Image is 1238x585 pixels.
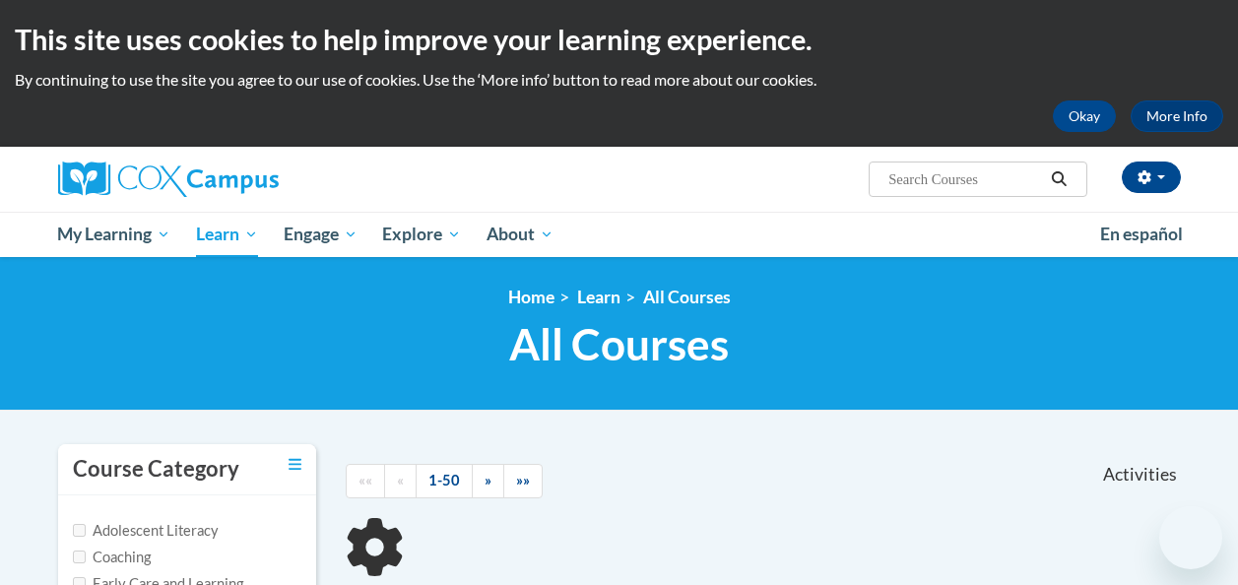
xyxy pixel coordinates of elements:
a: En español [1087,214,1196,255]
a: Learn [183,212,271,257]
h3: Course Category [73,454,239,485]
button: Account Settings [1122,162,1181,193]
a: About [474,212,566,257]
input: Checkbox for Options [73,524,86,537]
a: Explore [369,212,474,257]
a: Begining [346,464,385,498]
span: About [487,223,554,246]
span: Explore [382,223,461,246]
h2: This site uses cookies to help improve your learning experience. [15,20,1223,59]
a: 1-50 [416,464,473,498]
p: By continuing to use the site you agree to our use of cookies. Use the ‘More info’ button to read... [15,69,1223,91]
span: Activities [1103,464,1177,486]
a: My Learning [45,212,184,257]
input: Search Courses [886,167,1044,191]
a: All Courses [643,287,731,307]
span: Engage [284,223,358,246]
button: Search [1044,167,1074,191]
span: »» [516,472,530,488]
a: Cox Campus [58,162,413,197]
a: Engage [271,212,370,257]
a: Toggle collapse [289,454,301,476]
a: Next [472,464,504,498]
input: Checkbox for Options [73,551,86,563]
img: Cox Campus [58,162,279,197]
a: Learn [577,287,620,307]
iframe: Button to launch messaging window [1159,506,1222,569]
div: Main menu [43,212,1196,257]
span: « [397,472,404,488]
a: Home [508,287,554,307]
button: Okay [1053,100,1116,132]
a: Previous [384,464,417,498]
label: Coaching [73,547,151,568]
a: End [503,464,543,498]
span: My Learning [57,223,170,246]
span: «« [358,472,372,488]
label: Adolescent Literacy [73,520,219,542]
span: All Courses [509,318,729,370]
a: More Info [1131,100,1223,132]
span: » [485,472,491,488]
span: Learn [196,223,258,246]
span: En español [1100,224,1183,244]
